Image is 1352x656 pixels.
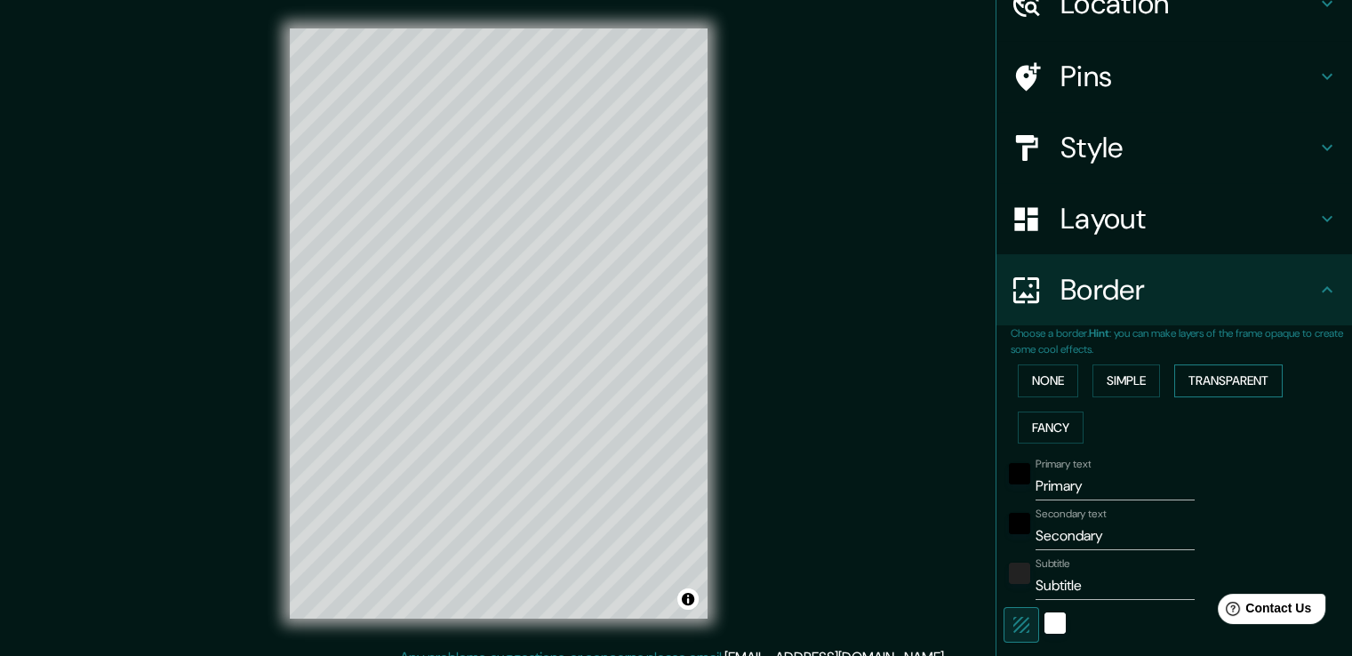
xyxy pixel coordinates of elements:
h4: Style [1060,130,1316,165]
button: color-222222 [1009,563,1030,584]
div: Border [996,254,1352,325]
button: Simple [1092,364,1160,397]
button: white [1044,612,1066,634]
button: Fancy [1018,412,1084,444]
b: Hint [1089,326,1109,340]
button: Transparent [1174,364,1283,397]
div: Layout [996,183,1352,254]
h4: Layout [1060,201,1316,236]
button: black [1009,513,1030,534]
label: Primary text [1036,457,1091,472]
div: Style [996,112,1352,183]
iframe: Help widget launcher [1194,587,1332,636]
h4: Border [1060,272,1316,308]
button: Toggle attribution [677,588,699,610]
h4: Pins [1060,59,1316,94]
button: None [1018,364,1078,397]
button: black [1009,463,1030,484]
div: Pins [996,41,1352,112]
label: Subtitle [1036,556,1070,572]
p: Choose a border. : you can make layers of the frame opaque to create some cool effects. [1011,325,1352,357]
label: Secondary text [1036,507,1107,522]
